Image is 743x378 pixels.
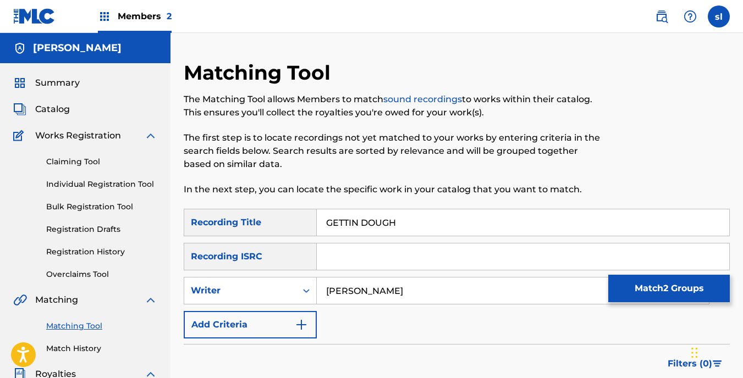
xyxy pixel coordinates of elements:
img: Catalog [13,103,26,116]
a: sound recordings [383,94,462,104]
span: Filters ( 0 ) [668,357,712,370]
iframe: Chat Widget [688,325,743,378]
a: Overclaims Tool [46,269,157,280]
img: expand [144,293,157,307]
img: Works Registration [13,129,27,142]
span: Catalog [35,103,70,116]
img: help [684,10,697,23]
button: Add Criteria [184,311,317,338]
span: Summary [35,76,80,90]
div: User Menu [708,5,730,27]
a: Match History [46,343,157,354]
div: Writer [191,284,290,297]
iframe: Resource Center [712,231,743,320]
p: The Matching Tool allows Members to match to works within their catalog. This ensures you'll coll... [184,93,604,119]
h2: Matching Tool [184,60,336,85]
button: Match2 Groups [608,275,730,302]
img: Top Rightsholders [98,10,111,23]
a: Public Search [651,5,673,27]
img: MLC Logo [13,8,56,24]
a: Matching Tool [46,320,157,332]
button: Filters (0) [661,350,730,377]
img: Summary [13,76,26,90]
a: Claiming Tool [46,156,157,168]
a: CatalogCatalog [13,103,70,116]
img: expand [144,129,157,142]
a: Bulk Registration Tool [46,201,157,213]
img: 9d2ae6d4665cec9f34b9.svg [295,318,308,331]
a: Individual Registration Tool [46,179,157,190]
div: Help [679,5,701,27]
img: search [655,10,668,23]
img: Accounts [13,42,26,55]
a: Registration History [46,246,157,258]
span: Works Registration [35,129,121,142]
a: SummarySummary [13,76,80,90]
a: Registration Drafts [46,224,157,235]
p: In the next step, you can locate the specific work in your catalog that you want to match. [184,183,604,196]
span: 2 [167,11,172,21]
div: Drag [691,336,698,369]
p: The first step is to locate recordings not yet matched to your works by entering criteria in the ... [184,131,604,171]
img: Matching [13,293,27,307]
h5: shateek lewis [33,42,122,54]
span: Members [118,10,172,23]
span: Matching [35,293,78,307]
